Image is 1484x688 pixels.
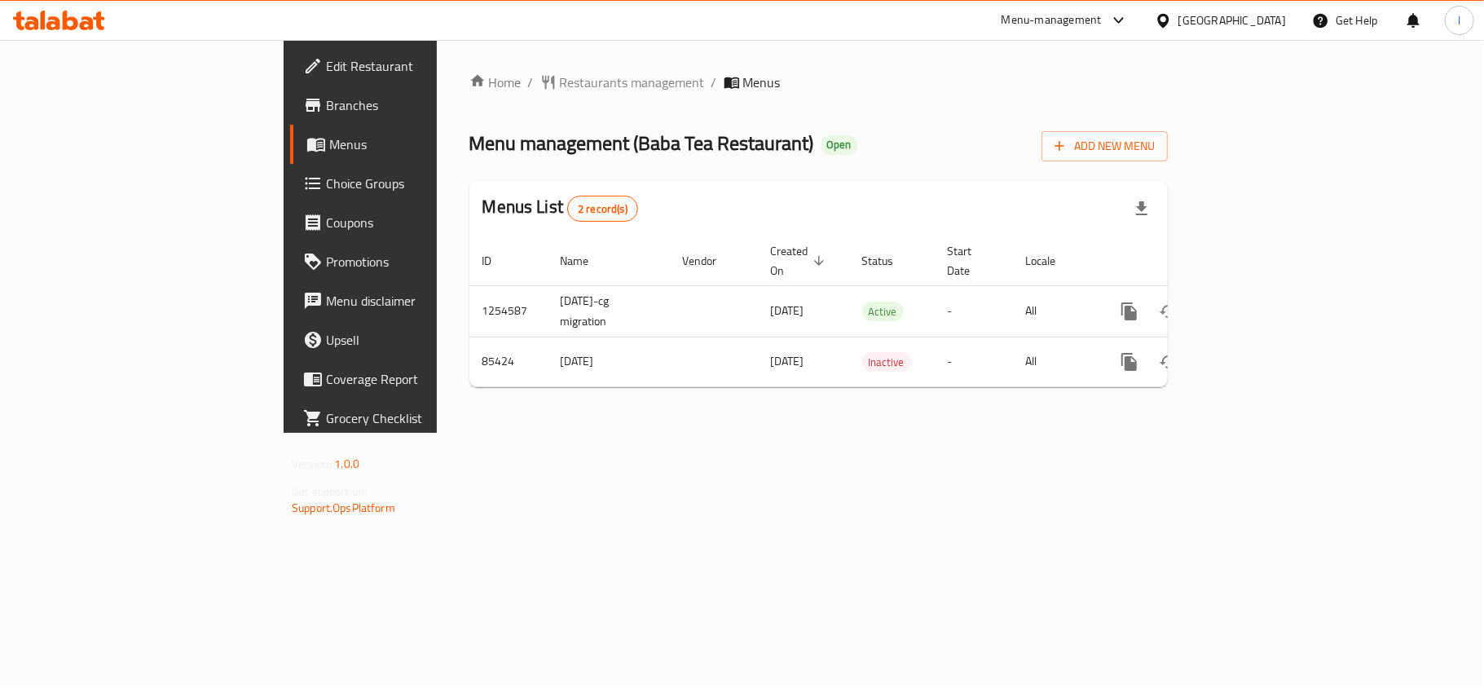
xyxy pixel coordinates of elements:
[326,56,518,76] span: Edit Restaurant
[935,285,1013,337] td: -
[1041,131,1168,161] button: Add New Menu
[326,252,518,271] span: Promotions
[771,241,830,280] span: Created On
[290,46,531,86] a: Edit Restaurant
[561,251,610,271] span: Name
[1013,285,1097,337] td: All
[1055,136,1155,157] span: Add New Menu
[482,251,513,271] span: ID
[326,174,518,193] span: Choice Groups
[771,300,804,321] span: [DATE]
[771,351,804,372] span: [DATE]
[683,251,738,271] span: Vendor
[948,241,993,280] span: Start Date
[821,135,858,155] div: Open
[935,337,1013,386] td: -
[548,285,670,337] td: [DATE]-cg migration
[548,337,670,386] td: [DATE]
[290,320,531,359] a: Upsell
[326,291,518,311] span: Menu disclaimer
[743,73,781,92] span: Menus
[290,86,531,125] a: Branches
[1110,292,1149,331] button: more
[482,195,638,222] h2: Menus List
[326,213,518,232] span: Coupons
[292,481,367,502] span: Get support on:
[290,399,531,438] a: Grocery Checklist
[862,353,911,372] span: Inactive
[1026,251,1077,271] span: Locale
[469,125,814,161] span: Menu management ( Baba Tea Restaurant )
[1013,337,1097,386] td: All
[1002,11,1102,30] div: Menu-management
[1178,11,1286,29] div: [GEOGRAPHIC_DATA]
[290,164,531,203] a: Choice Groups
[290,242,531,281] a: Promotions
[568,201,637,217] span: 2 record(s)
[1149,342,1188,381] button: Change Status
[469,73,1168,92] nav: breadcrumb
[334,453,359,474] span: 1.0.0
[821,138,858,152] span: Open
[326,330,518,350] span: Upsell
[326,95,518,115] span: Branches
[567,196,638,222] div: Total records count
[1149,292,1188,331] button: Change Status
[326,369,518,389] span: Coverage Report
[1122,189,1161,228] div: Export file
[862,251,915,271] span: Status
[711,73,717,92] li: /
[1458,11,1460,29] span: l
[290,359,531,399] a: Coverage Report
[290,203,531,242] a: Coupons
[469,236,1279,387] table: enhanced table
[290,281,531,320] a: Menu disclaimer
[862,352,911,372] div: Inactive
[326,408,518,428] span: Grocery Checklist
[1097,236,1279,286] th: Actions
[290,125,531,164] a: Menus
[292,453,332,474] span: Version:
[292,497,395,518] a: Support.OpsPlatform
[540,73,705,92] a: Restaurants management
[329,135,518,154] span: Menus
[1110,342,1149,381] button: more
[560,73,705,92] span: Restaurants management
[862,302,904,321] span: Active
